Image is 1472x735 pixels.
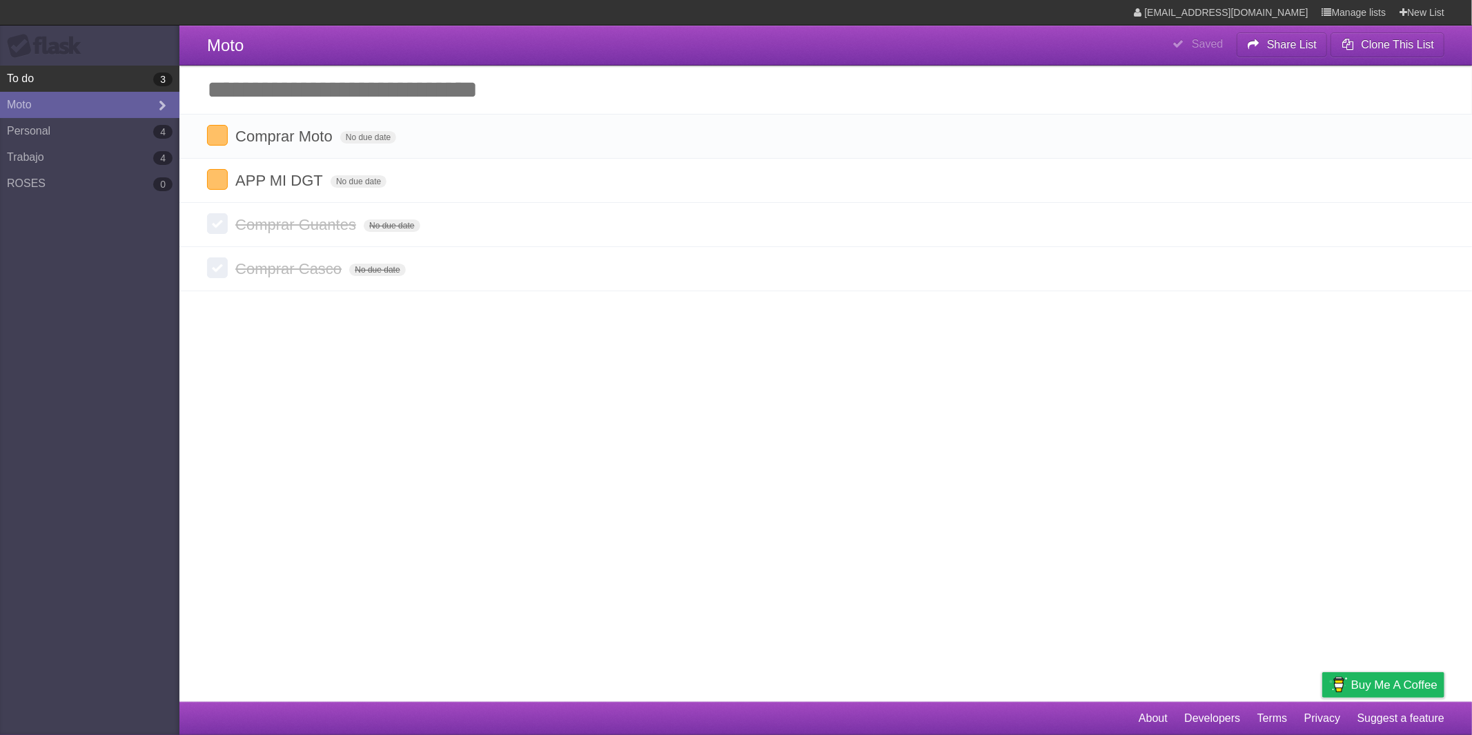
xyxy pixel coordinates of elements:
b: Saved [1192,38,1223,50]
label: Done [207,213,228,234]
b: 4 [153,125,173,139]
span: Moto [207,36,244,55]
a: Suggest a feature [1357,705,1444,732]
button: Clone This List [1331,32,1444,57]
div: Flask [7,34,90,59]
a: Buy me a coffee [1322,672,1444,698]
a: About [1139,705,1168,732]
b: 3 [153,72,173,86]
b: Share List [1267,39,1317,50]
label: Done [207,125,228,146]
b: 4 [153,151,173,165]
span: No due date [340,131,396,144]
a: Privacy [1304,705,1340,732]
span: Buy me a coffee [1351,673,1437,697]
span: No due date [364,219,420,232]
b: Clone This List [1361,39,1434,50]
label: Done [207,257,228,278]
span: Comprar Casco [235,260,345,277]
span: Comprar Moto [235,128,336,145]
span: No due date [349,264,405,276]
label: Done [207,169,228,190]
a: Developers [1184,705,1240,732]
button: Share List [1237,32,1328,57]
span: APP MI DGT [235,172,326,189]
img: Buy me a coffee [1329,673,1348,696]
span: No due date [331,175,386,188]
b: 0 [153,177,173,191]
span: Comprar Guantes [235,216,360,233]
a: Terms [1257,705,1288,732]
